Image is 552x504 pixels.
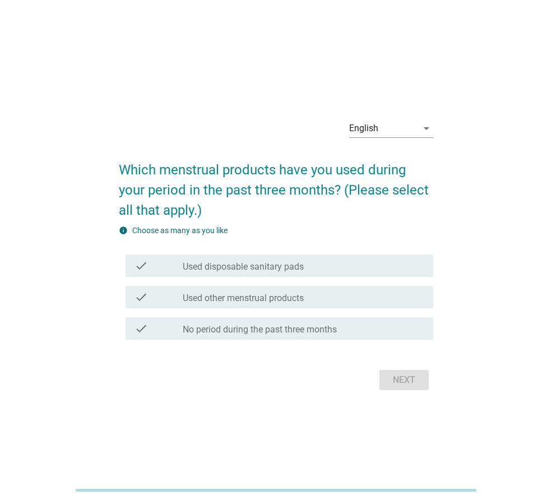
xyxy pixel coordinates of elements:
[119,149,433,220] h2: Which menstrual products have you used during your period in the past three months? (Please selec...
[119,226,128,235] i: info
[420,122,433,135] i: arrow_drop_down
[183,324,337,335] label: No period during the past three months
[132,226,228,235] label: Choose as many as you like
[134,290,148,304] i: check
[134,322,148,335] i: check
[183,261,304,272] label: Used disposable sanitary pads
[134,259,148,272] i: check
[183,293,304,304] label: Used other menstrual products
[349,123,378,133] div: English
